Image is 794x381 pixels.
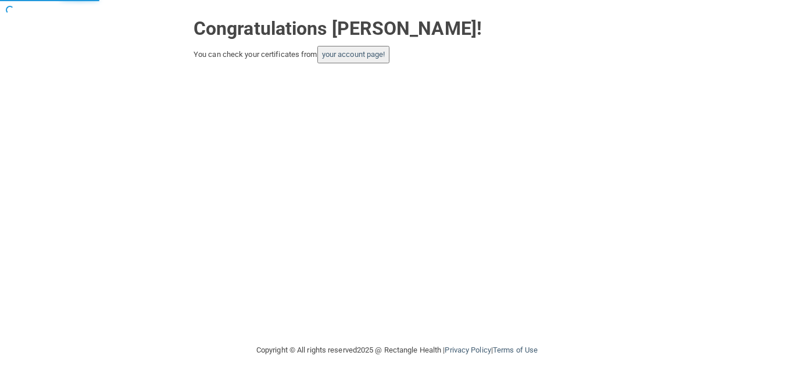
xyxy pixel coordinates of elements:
[194,17,482,39] strong: Congratulations [PERSON_NAME]!
[185,332,609,369] div: Copyright © All rights reserved 2025 @ Rectangle Health | |
[493,346,538,354] a: Terms of Use
[322,50,385,59] a: your account page!
[317,46,390,63] button: your account page!
[445,346,491,354] a: Privacy Policy
[194,46,600,63] div: You can check your certificates from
